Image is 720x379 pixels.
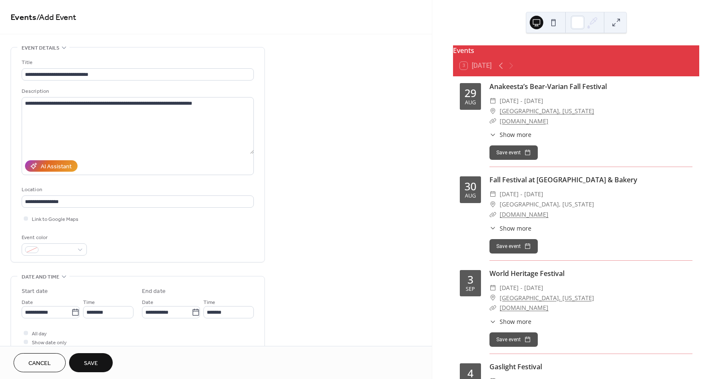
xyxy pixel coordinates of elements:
[489,362,542,371] a: Gaslight Festival
[500,199,594,209] span: [GEOGRAPHIC_DATA], [US_STATE]
[489,317,531,326] button: ​Show more
[465,100,476,106] div: Aug
[500,283,543,293] span: [DATE] - [DATE]
[25,160,78,172] button: AI Assistant
[500,293,594,303] a: [GEOGRAPHIC_DATA], [US_STATE]
[489,224,496,233] div: ​
[500,304,548,312] a: [DOMAIN_NAME]
[500,96,543,106] span: [DATE] - [DATE]
[500,106,594,116] a: [GEOGRAPHIC_DATA], [US_STATE]
[500,117,548,125] a: [DOMAIN_NAME]
[142,287,166,296] div: End date
[489,175,637,184] a: Fall Festival at [GEOGRAPHIC_DATA] & Bakery
[464,88,476,98] div: 29
[453,45,699,56] div: Events
[489,269,564,278] a: World Heritage Festival
[467,368,473,379] div: 4
[41,162,72,171] div: AI Assistant
[32,215,78,224] span: Link to Google Maps
[22,87,252,96] div: Description
[11,9,36,26] a: Events
[489,116,496,126] div: ​
[28,359,51,368] span: Cancel
[22,44,59,53] span: Event details
[489,199,496,209] div: ​
[83,298,95,307] span: Time
[500,210,548,218] a: [DOMAIN_NAME]
[489,239,538,254] button: Save event
[489,189,496,199] div: ​
[500,189,543,199] span: [DATE] - [DATE]
[22,185,252,194] div: Location
[489,130,496,139] div: ​
[489,283,496,293] div: ​
[22,287,48,296] div: Start date
[36,9,76,26] span: / Add Event
[22,58,252,67] div: Title
[489,209,496,220] div: ​
[489,317,496,326] div: ​
[489,303,496,313] div: ​
[489,224,531,233] button: ​Show more
[489,293,496,303] div: ​
[14,353,66,372] button: Cancel
[22,273,59,281] span: Date and time
[22,233,85,242] div: Event color
[500,317,531,326] span: Show more
[84,359,98,368] span: Save
[489,96,496,106] div: ​
[489,82,607,91] a: Anakeesta’s Bear-Varian Fall Festival
[489,332,538,347] button: Save event
[32,338,67,347] span: Show date only
[32,329,47,338] span: All day
[500,130,531,139] span: Show more
[489,145,538,160] button: Save event
[466,287,475,292] div: Sep
[465,193,476,199] div: Aug
[69,353,113,372] button: Save
[464,181,476,192] div: 30
[467,274,473,285] div: 3
[500,224,531,233] span: Show more
[22,298,33,307] span: Date
[142,298,153,307] span: Date
[489,130,531,139] button: ​Show more
[489,106,496,116] div: ​
[203,298,215,307] span: Time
